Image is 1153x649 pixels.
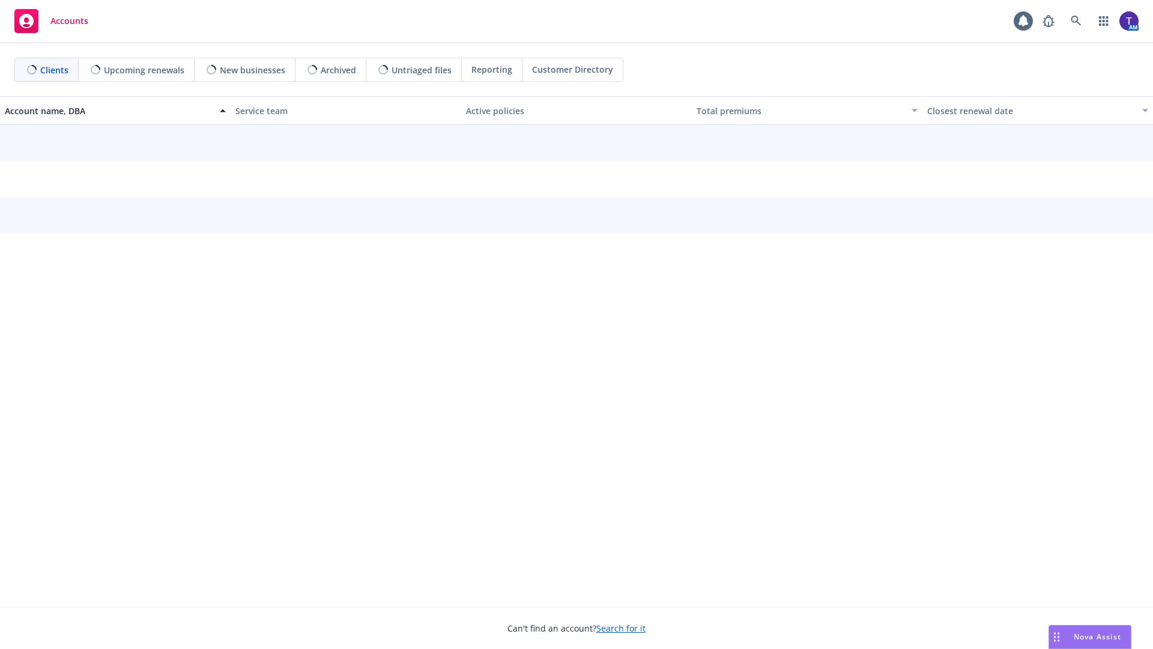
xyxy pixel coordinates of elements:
div: Drag to move [1049,626,1064,648]
span: Reporting [471,63,512,76]
div: Service team [235,105,456,117]
button: Closest renewal date [922,96,1153,125]
button: Service team [231,96,461,125]
div: Account name, DBA [5,105,213,117]
div: Closest renewal date [927,105,1135,117]
button: Active policies [461,96,692,125]
span: Untriaged files [392,64,452,76]
span: Clients [40,64,68,76]
span: Accounts [50,16,88,26]
div: Total premiums [697,105,904,117]
a: Switch app [1092,9,1116,33]
span: Customer Directory [532,63,613,76]
span: New businesses [220,64,285,76]
a: Report a Bug [1036,9,1061,33]
img: photo [1119,11,1139,31]
span: Archived [321,64,356,76]
span: Can't find an account? [507,622,646,635]
a: Accounts [10,4,93,38]
span: Nova Assist [1074,632,1121,642]
span: Upcoming renewals [104,64,184,76]
a: Search [1064,9,1088,33]
button: Total premiums [692,96,922,125]
a: Search for it [596,623,646,634]
button: Nova Assist [1049,625,1131,649]
div: Active policies [466,105,687,117]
